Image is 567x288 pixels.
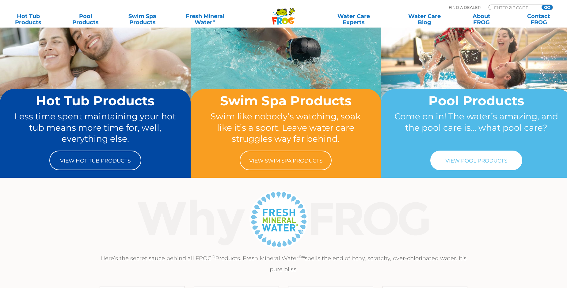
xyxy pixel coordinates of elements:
a: View Pool Products [430,151,522,170]
img: Why Frog [125,189,442,250]
h2: Swim Spa Products [202,94,370,108]
h2: Pool Products [393,94,560,108]
a: Hot TubProducts [6,13,51,25]
input: GO [542,5,553,10]
sup: ® [212,254,215,259]
p: Here’s the secret sauce behind all FROG Products. Fresh Mineral Water spells the end of itchy, sc... [95,253,472,275]
a: ContactFROG [516,13,561,25]
p: Swim like nobody’s watching, soak like it’s a sport. Leave water care struggles way far behind. [202,111,370,144]
a: Water CareExperts [318,13,390,25]
p: Less time spent maintaining your hot tub means more time for, well, everything else. [12,111,179,144]
a: Fresh MineralWater∞ [177,13,233,25]
sup: ∞ [212,18,215,23]
a: AboutFROG [459,13,504,25]
p: Come on in! The water’s amazing, and the pool care is… what pool care? [393,111,560,144]
a: View Swim Spa Products [240,151,332,170]
input: Zip Code Form [493,5,535,10]
a: PoolProducts [63,13,108,25]
p: Find A Dealer [449,5,481,10]
a: View Hot Tub Products [49,151,141,170]
sup: ®∞ [299,254,305,259]
a: Water CareBlog [402,13,447,25]
a: Swim SpaProducts [120,13,165,25]
h2: Hot Tub Products [12,94,179,108]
